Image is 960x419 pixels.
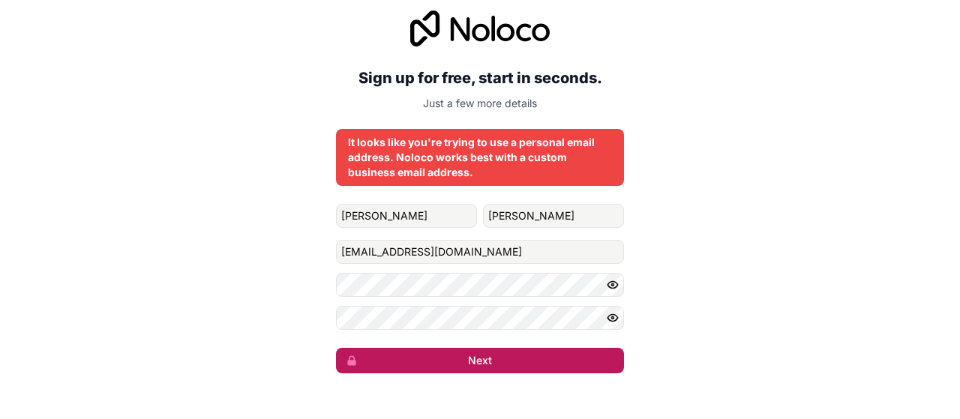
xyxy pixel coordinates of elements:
[336,64,624,91] h2: Sign up for free, start in seconds.
[336,240,624,264] input: Email address
[483,204,624,228] input: family-name
[348,135,612,180] div: It looks like you're trying to use a personal email address. Noloco works best with a custom busi...
[336,273,624,297] input: Password
[336,348,624,373] button: Next
[336,204,477,228] input: given-name
[336,306,624,330] input: Confirm password
[336,96,624,111] p: Just a few more details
